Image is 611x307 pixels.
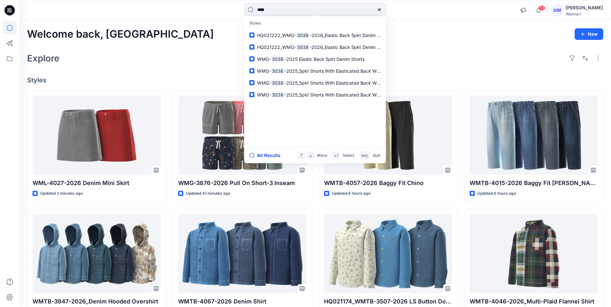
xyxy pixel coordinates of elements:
span: -2025_5pkt Shorts With Elasticated Back WB_3 Inseam [284,80,401,86]
span: WMG- [257,80,271,86]
p: Updated 6 hours ago [477,190,516,197]
a: WMTB-4057-2026 Baggy Fit Chino [324,96,452,175]
mark: 3038 [271,79,284,87]
a: WMTB-4015-2026 Baggy Fit Jean-Opt 1A [470,96,598,175]
span: 53 [538,5,545,11]
a: HQ021174_WMTB-3507-2026 LS Button Down Denim Shirt [324,214,452,293]
span: WMG- [257,56,271,62]
mark: 3038 [271,55,284,63]
span: -2025_5pkt Shorts With Elasticated Back WB_3 Inseam [284,68,401,74]
span: -2025_5pkt Shorts With Elasticated Back WB_3 Inseam [284,92,401,98]
button: All Results [249,152,285,159]
div: GM [551,5,563,16]
span: WMG- [257,68,271,74]
a: HQ021222_WMG-3038-2026_Elastic Back 5pkt Denim Shorts 3 Inseam [245,29,385,41]
a: WMG-3038-2025_5pkt Shorts With Elasticated Back WB_3 Inseam [245,65,385,77]
p: Updated 41 minutes ago [186,190,230,197]
button: New [575,28,603,40]
a: WMG-3038-2025_5pkt Shorts With Elasticated Back WB_3 Inseam [245,89,385,101]
a: WMTB-4067-2026 Denim Shirt [178,214,306,293]
p: Updated 6 hours ago [332,190,370,197]
p: WML-4027-2026 Denim Mini Skirt [33,179,161,188]
span: -2026_Elastic Back 5pkt Denim Shorts 3 Inseam [310,44,411,50]
mark: 3038 [296,43,310,51]
a: WMG-3038-2025 Elastic Back 5pkt Denim Shorts [245,53,385,65]
a: WMG-3876-2026 Pull On Short-3 Inseam [178,96,306,175]
mark: 3038 [271,67,284,75]
p: Quit [373,152,380,159]
h2: Welcome back, [GEOGRAPHIC_DATA] [27,28,214,40]
div: Walmart [566,12,603,16]
p: WMTB-4046-2026_Multi-Plaid Flannel Shirt [470,297,598,306]
p: HQ021174_WMTB-3507-2026 LS Button Down Denim Shirt [324,297,452,306]
a: WMTB-4046-2026_Multi-Plaid Flannel Shirt [470,214,598,293]
p: Styles [245,17,385,29]
p: WMTB-4057-2026 Baggy Fit Chino [324,179,452,188]
a: WMTB-3947-2026_Denim Hooded Overshirt [33,214,161,293]
a: WMG-3038-2025_5pkt Shorts With Elasticated Back WB_3 Inseam [245,77,385,89]
div: [PERSON_NAME] [566,4,603,12]
mark: 3038 [271,91,284,98]
p: WMTB-4067-2026 Denim Shirt [178,297,306,306]
h4: Styles [27,76,603,84]
span: HQ021222_WMG- [257,33,296,38]
p: Updated 2 minutes ago [40,190,83,197]
p: Move [317,152,327,159]
p: WMTB-4015-2026 Baggy Fit [PERSON_NAME]-Opt 1A [470,179,598,188]
span: WMG- [257,92,271,98]
span: -2025 Elastic Back 5pkt Denim Shorts [284,56,365,62]
a: HQ021222_WMG-3038-2026_Elastic Back 5pkt Denim Shorts 3 Inseam [245,41,385,53]
mark: 3038 [296,32,310,39]
p: WMG-3876-2026 Pull On Short-3 Inseam [178,179,306,188]
span: -2026_Elastic Back 5pkt Denim Shorts 3 Inseam [310,33,411,38]
h2: Explore [27,53,60,63]
p: esc [361,152,368,159]
p: Select [343,152,354,159]
p: WMTB-3947-2026_Denim Hooded Overshirt [33,297,161,306]
span: HQ021222_WMG- [257,44,296,50]
a: WML-4027-2026 Denim Mini Skirt [33,96,161,175]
